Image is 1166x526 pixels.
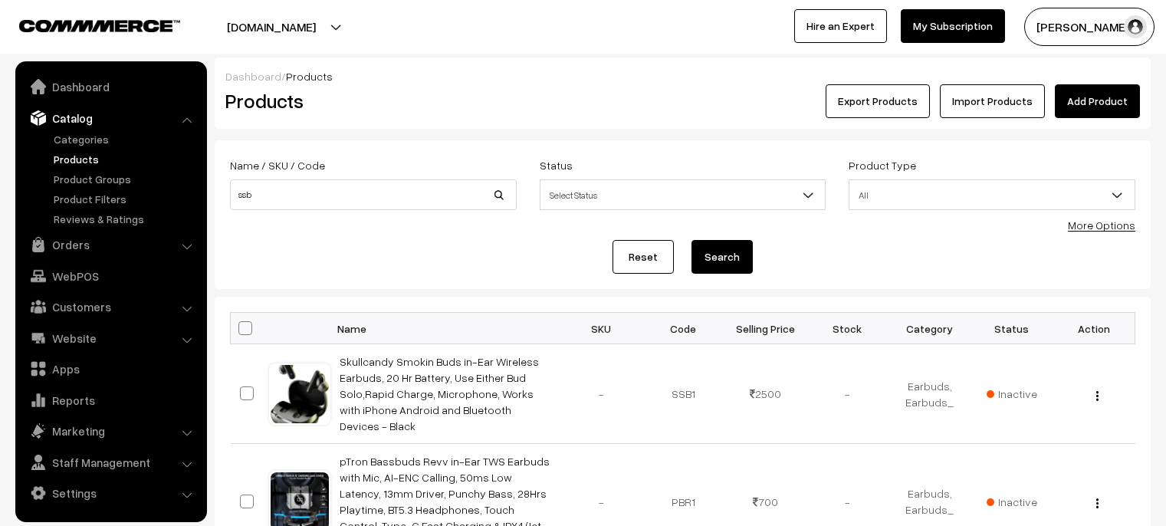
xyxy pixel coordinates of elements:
div: / [225,68,1140,84]
th: Category [888,313,971,344]
img: Menu [1096,498,1099,508]
label: Status [540,157,573,173]
a: Dashboard [19,73,202,100]
button: [PERSON_NAME] [1024,8,1155,46]
button: Export Products [826,84,930,118]
a: Reviews & Ratings [50,211,202,227]
a: Reports [19,386,202,414]
span: Inactive [987,494,1037,510]
a: Dashboard [225,70,281,83]
th: Selling Price [724,313,806,344]
td: 2500 [724,344,806,444]
img: user [1124,15,1147,38]
input: Name / SKU / Code [230,179,517,210]
th: Code [642,313,724,344]
img: Menu [1096,391,1099,401]
th: Stock [806,313,888,344]
a: Import Products [940,84,1045,118]
span: All [849,182,1135,209]
button: Search [691,240,753,274]
span: Select Status [540,182,826,209]
th: Action [1053,313,1135,344]
img: COMMMERCE [19,20,180,31]
a: COMMMERCE [19,15,153,34]
span: All [849,179,1135,210]
td: Earbuds, Earbuds_ [888,344,971,444]
h2: Products [225,89,515,113]
span: Inactive [987,386,1037,402]
th: Name [330,313,560,344]
td: - [560,344,642,444]
a: Add Product [1055,84,1140,118]
th: SKU [560,313,642,344]
label: Product Type [849,157,916,173]
a: Orders [19,231,202,258]
a: Categories [50,131,202,147]
a: Staff Management [19,449,202,476]
a: Customers [19,293,202,321]
a: Settings [19,479,202,507]
label: Name / SKU / Code [230,157,325,173]
span: Products [286,70,333,83]
a: Catalog [19,104,202,132]
a: Product Groups [50,171,202,187]
a: Hire an Expert [794,9,887,43]
a: Skullcandy Smokin Buds in-Ear Wireless Earbuds, 20 Hr Battery, Use Either Bud Solo,Rapid Charge, ... [340,355,539,432]
a: My Subscription [901,9,1005,43]
button: [DOMAIN_NAME] [173,8,370,46]
th: Status [971,313,1053,344]
a: Website [19,324,202,352]
span: Select Status [540,179,826,210]
td: - [806,344,888,444]
a: Marketing [19,417,202,445]
a: Product Filters [50,191,202,207]
a: More Options [1068,219,1135,232]
a: Reset [613,240,674,274]
td: SSB1 [642,344,724,444]
a: WebPOS [19,262,202,290]
a: Apps [19,355,202,383]
a: Products [50,151,202,167]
